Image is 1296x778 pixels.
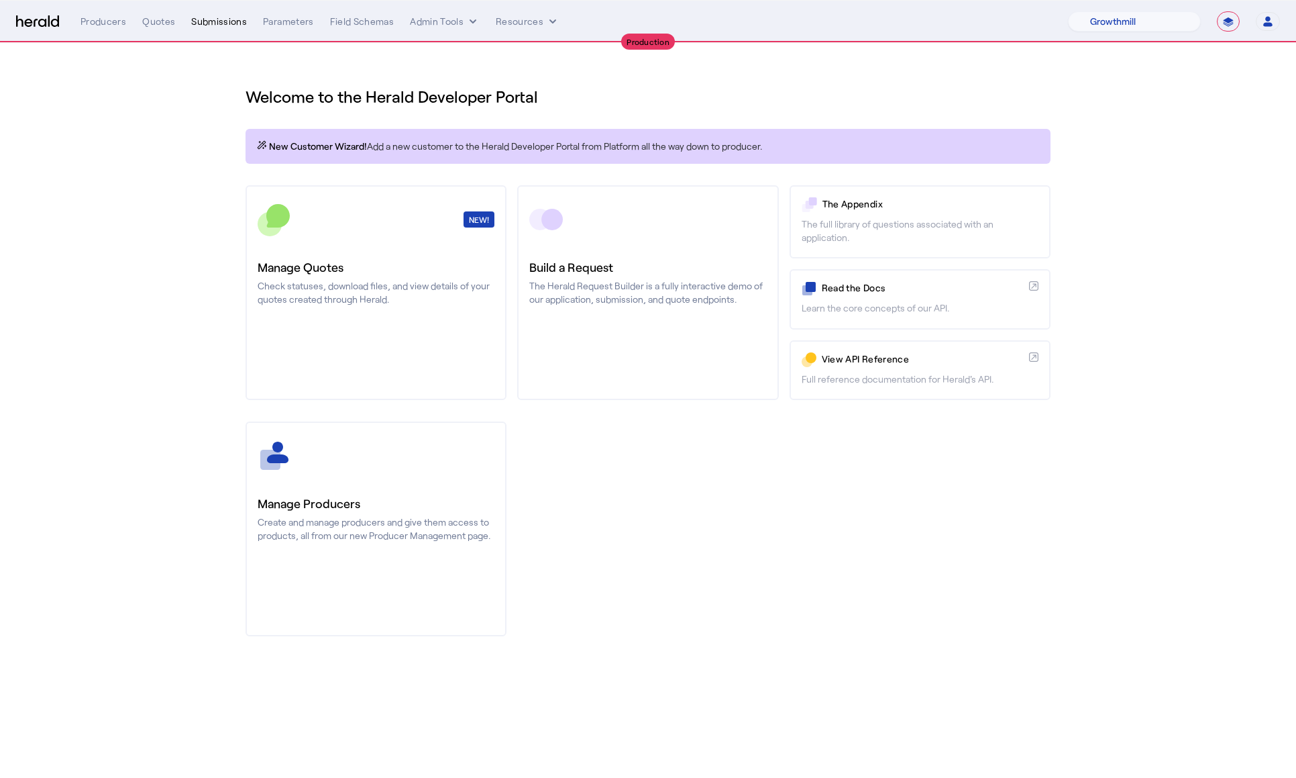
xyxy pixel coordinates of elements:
[790,340,1050,400] a: View API ReferenceFull reference documentation for Herald's API.
[517,185,778,400] a: Build a RequestThe Herald Request Builder is a fully interactive demo of our application, submiss...
[258,494,494,513] h3: Manage Producers
[802,373,1038,386] p: Full reference documentation for Herald's API.
[269,140,367,153] span: New Customer Wizard!
[246,422,506,636] a: Manage ProducersCreate and manage producers and give them access to products, all from our new Pr...
[16,15,59,28] img: Herald Logo
[790,269,1050,329] a: Read the DocsLearn the core concepts of our API.
[330,15,394,28] div: Field Schemas
[256,140,1040,153] p: Add a new customer to the Herald Developer Portal from Platform all the way down to producer.
[258,516,494,542] p: Create and manage producers and give them access to products, all from our new Producer Managemen...
[258,258,494,277] h3: Manage Quotes
[802,301,1038,315] p: Learn the core concepts of our API.
[822,352,1024,366] p: View API Reference
[142,15,175,28] div: Quotes
[790,185,1050,258] a: The AppendixThe full library of questions associated with an application.
[246,86,1050,107] h1: Welcome to the Herald Developer Portal
[822,281,1024,295] p: Read the Docs
[822,197,1038,211] p: The Appendix
[263,15,314,28] div: Parameters
[191,15,247,28] div: Submissions
[246,185,506,400] a: NEW!Manage QuotesCheck statuses, download files, and view details of your quotes created through ...
[529,279,766,306] p: The Herald Request Builder is a fully interactive demo of our application, submission, and quote ...
[496,15,559,28] button: Resources dropdown menu
[410,15,480,28] button: internal dropdown menu
[464,211,494,228] div: NEW!
[529,258,766,277] h3: Build a Request
[621,34,675,50] div: Production
[802,217,1038,244] p: The full library of questions associated with an application.
[80,15,126,28] div: Producers
[258,279,494,306] p: Check statuses, download files, and view details of your quotes created through Herald.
